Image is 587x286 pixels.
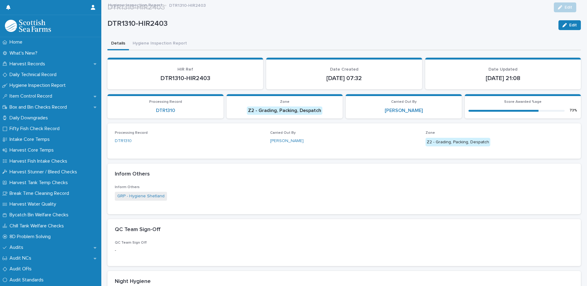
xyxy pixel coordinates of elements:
p: What's New? [7,50,42,56]
p: Item Control Record [7,93,57,99]
button: Details [107,37,129,50]
p: Fifty Fish Check Record [7,126,64,132]
span: Date Created [330,67,358,71]
p: Daily Downgrades [7,115,53,121]
a: [PERSON_NAME] [385,108,423,114]
span: Processing Record [115,131,148,135]
p: Hygiene Inspection Report [7,83,71,88]
p: DTR1310-HIR2403 [115,75,256,82]
a: [PERSON_NAME] [270,138,304,144]
p: 8D Problem Solving [7,234,56,240]
p: Break Time Cleaning Record [7,191,74,196]
p: Harvest Core Temps [7,147,59,153]
a: GRP - Hygiene Shetland [117,193,165,199]
button: Edit [558,20,581,30]
h2: Night Hygiene [115,278,151,285]
span: Zone [280,100,290,104]
p: Chill Tank Welfare Checks [7,223,69,229]
p: [DATE] 21:08 [433,75,573,82]
span: Edit [569,23,577,27]
p: Harvest Stunner / Bleed Checks [7,169,82,175]
p: Daily Technical Record [7,72,61,78]
p: [DATE] 07:32 [274,75,414,82]
p: Bycatch Bin Welfare Checks [7,212,73,218]
span: Carried Out By [270,131,296,135]
img: mMrefqRFQpe26GRNOUkG [5,20,51,32]
span: Carried Out By [391,100,417,104]
a: DTR1310 [156,108,175,114]
p: DTR1310-HIR2403 [169,2,206,8]
span: QC Team Sign Off [115,241,147,245]
p: Box and Bin Checks Record [7,104,72,110]
p: Harvest Water Quality [7,201,61,207]
p: Audit NCs [7,255,36,261]
a: Hygiene Inspection Report [108,1,162,8]
p: Intake Core Temps [7,137,55,142]
h2: QC Team Sign-Off [115,226,161,233]
p: Harvest Tank Temp Checks [7,180,73,186]
span: Score Awarded %age [504,100,542,104]
div: Z2 - Grading, Packing, Despatch [426,138,490,147]
div: Z2 - Grading, Packing, Despatch [247,106,322,115]
span: Inform Others [115,185,140,189]
span: Zone [426,131,435,135]
p: - [115,247,263,254]
button: Hygiene Inspection Report [129,37,191,50]
span: Date Updated [488,67,517,71]
p: Audits [7,245,28,250]
p: DTR1310-HIR2403 [107,19,554,28]
p: Harvest Records [7,61,50,67]
p: Audit OFIs [7,266,37,272]
p: Harvest Fish Intake Checks [7,158,72,164]
h2: Inform Others [115,171,150,178]
span: HIR Ref [177,67,193,71]
a: DTR1310 [115,138,132,144]
div: 73 % [570,108,577,113]
span: Processing Record [149,100,182,104]
p: Home [7,39,27,45]
p: Audit Standards [7,277,49,283]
